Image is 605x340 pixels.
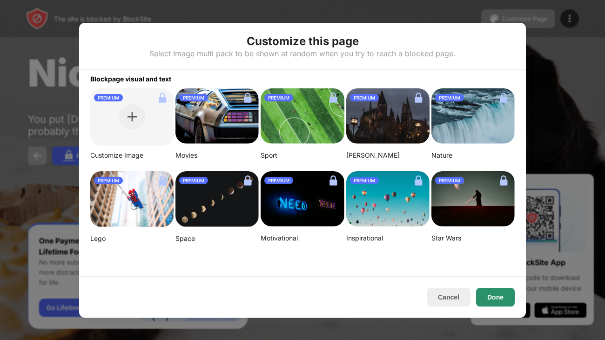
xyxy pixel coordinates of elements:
[94,94,123,101] div: PREMIUM
[175,88,259,144] img: image-26.png
[431,151,515,160] div: Nature
[346,234,430,242] div: Inspirational
[261,234,344,242] div: Motivational
[476,288,515,307] button: Done
[264,177,293,184] div: PREMIUM
[261,88,344,144] img: jeff-wang-p2y4T4bFws4-unsplash-small.png
[90,151,174,160] div: Customize Image
[431,234,515,242] div: Star Wars
[179,177,208,184] div: PREMIUM
[79,70,526,83] div: Blockpage visual and text
[411,173,426,188] img: lock.svg
[175,151,259,160] div: Movies
[326,90,341,105] img: lock.svg
[261,171,344,227] img: alexis-fauvet-qfWf9Muwp-c-unsplash-small.png
[155,90,170,105] img: lock.svg
[261,151,344,160] div: Sport
[350,94,379,101] div: PREMIUM
[128,112,137,121] img: plus.svg
[247,34,359,49] div: Customize this page
[496,90,511,105] img: lock.svg
[435,177,464,184] div: PREMIUM
[346,88,430,144] img: aditya-vyas-5qUJfO4NU4o-unsplash-small.png
[240,90,255,105] img: lock.svg
[435,94,464,101] div: PREMIUM
[431,88,515,144] img: aditya-chinchure-LtHTe32r_nA-unsplash.png
[175,234,259,243] div: Space
[90,171,174,227] img: mehdi-messrro-gIpJwuHVwt0-unsplash-small.png
[350,177,379,184] div: PREMIUM
[264,94,293,101] div: PREMIUM
[346,171,430,227] img: ian-dooley-DuBNA1QMpPA-unsplash-small.png
[427,288,471,307] button: Cancel
[149,49,456,58] div: Select Image multi pack to be shown at random when you try to reach a blocked page.
[411,90,426,105] img: lock.svg
[496,173,511,188] img: lock.svg
[326,173,341,188] img: lock.svg
[346,151,430,160] div: [PERSON_NAME]
[431,171,515,227] img: image-22-small.png
[175,171,259,227] img: linda-xu-KsomZsgjLSA-unsplash.png
[94,177,123,184] div: PREMIUM
[90,234,174,243] div: Lego
[240,173,255,188] img: lock.svg
[155,173,170,188] img: lock.svg
[179,94,208,101] div: PREMIUM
